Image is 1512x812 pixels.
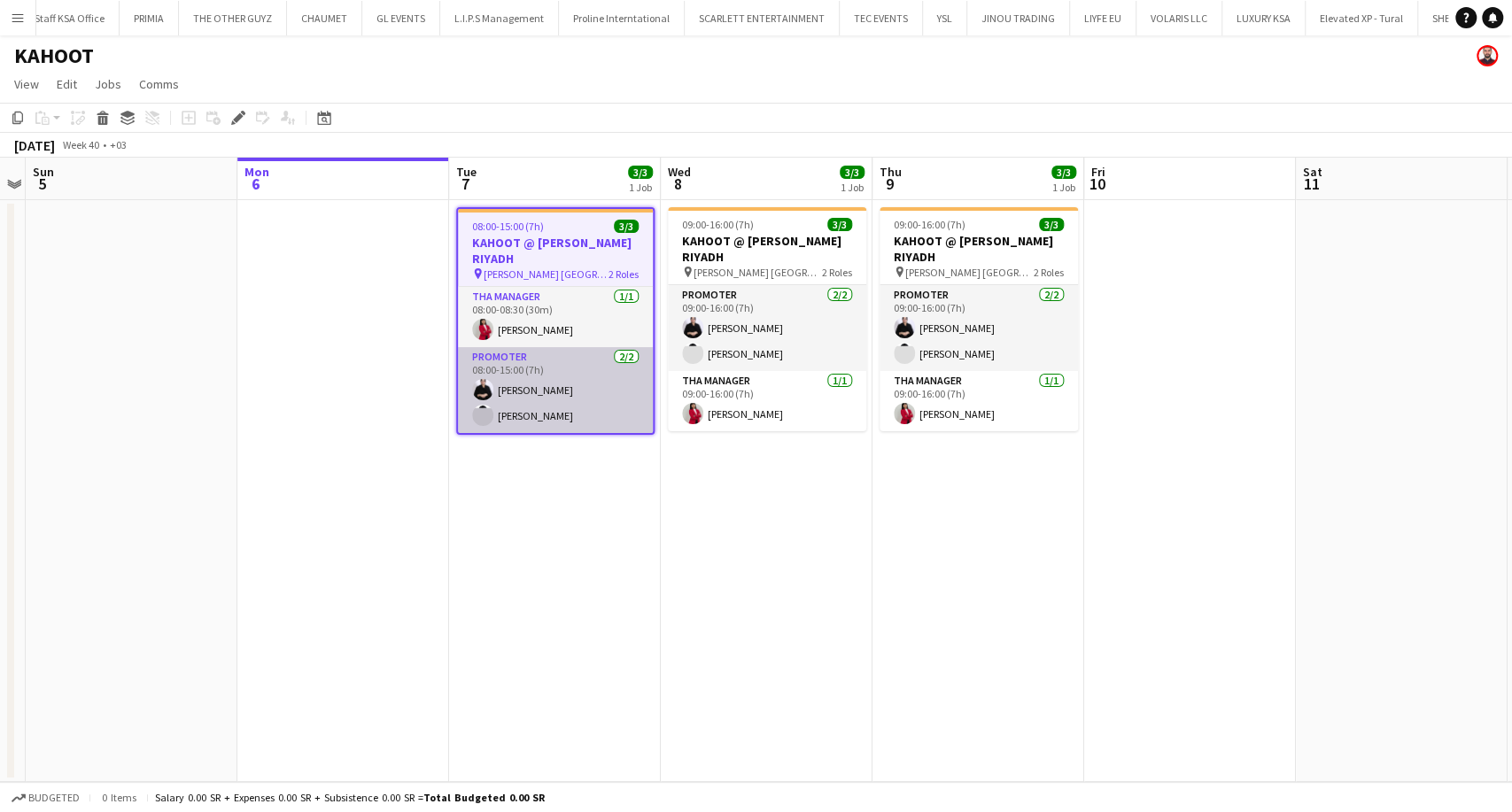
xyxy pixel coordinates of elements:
span: [PERSON_NAME] [GEOGRAPHIC_DATA] [905,266,1034,279]
span: Fri [1091,164,1105,180]
button: SCARLETT ENTERTAINMENT [685,1,840,35]
span: 5 [30,174,54,194]
div: [DATE] [14,136,55,154]
button: LUXURY KSA [1222,1,1306,35]
span: Week 40 [58,138,103,151]
button: Proline Interntational [559,1,685,35]
span: [PERSON_NAME] [GEOGRAPHIC_DATA] [694,266,822,279]
button: LIYFE EU [1070,1,1136,35]
app-user-avatar: Ouassim Arzouk [1477,45,1498,66]
app-card-role: THA Manager1/109:00-16:00 (7h)[PERSON_NAME] [880,371,1078,431]
h1: KAHOOT [14,43,94,69]
button: PRIMIA [120,1,179,35]
span: Comms [139,76,179,92]
button: VOLARIS LLC [1136,1,1222,35]
span: 2 Roles [1034,266,1064,279]
app-job-card: 09:00-16:00 (7h)3/3KAHOOT @ [PERSON_NAME] RIYADH [PERSON_NAME] [GEOGRAPHIC_DATA]2 RolesPromoter2/... [880,207,1078,431]
span: Budgeted [28,792,80,804]
span: 3/3 [1051,166,1076,179]
h3: KAHOOT @ [PERSON_NAME] RIYADH [458,235,653,267]
span: 3/3 [628,166,653,179]
span: Sun [33,164,54,180]
button: YSL [923,1,967,35]
app-card-role: Promoter2/209:00-16:00 (7h)[PERSON_NAME][PERSON_NAME] [880,285,1078,371]
span: 09:00-16:00 (7h) [682,218,754,231]
app-job-card: 08:00-15:00 (7h)3/3KAHOOT @ [PERSON_NAME] RIYADH [PERSON_NAME] [GEOGRAPHIC_DATA]2 RolesTHA Manage... [456,207,655,435]
span: Wed [668,164,691,180]
span: 7 [454,174,477,194]
span: Total Budgeted 0.00 SR [423,791,545,804]
button: L.I.P.S Management [440,1,559,35]
div: 1 Job [841,181,864,194]
app-card-role: THA Manager1/109:00-16:00 (7h)[PERSON_NAME] [668,371,866,431]
button: CHAUMET [287,1,362,35]
span: Sat [1303,164,1322,180]
button: TEC EVENTS [840,1,923,35]
span: [PERSON_NAME] [GEOGRAPHIC_DATA] [484,267,609,281]
span: Tue [456,164,477,180]
app-card-role: Promoter2/209:00-16:00 (7h)[PERSON_NAME][PERSON_NAME] [668,285,866,371]
div: +03 [110,138,127,151]
span: Thu [880,164,902,180]
app-card-role: THA Manager1/108:00-08:30 (30m)[PERSON_NAME] [458,287,653,347]
button: FL Staff KSA Office [8,1,120,35]
span: 3/3 [840,166,865,179]
span: 11 [1300,174,1322,194]
button: JINOU TRADING [967,1,1070,35]
div: 1 Job [629,181,652,194]
button: GL EVENTS [362,1,440,35]
div: Salary 0.00 SR + Expenses 0.00 SR + Subsistence 0.00 SR = [155,791,545,804]
button: THE OTHER GUYZ [179,1,287,35]
a: Jobs [88,73,128,96]
app-card-role: Promoter2/208:00-15:00 (7h)[PERSON_NAME][PERSON_NAME] [458,347,653,433]
span: 10 [1089,174,1105,194]
a: View [7,73,46,96]
span: 8 [665,174,691,194]
span: 0 items [97,791,140,804]
span: 2 Roles [822,266,852,279]
a: Edit [50,73,84,96]
span: Jobs [95,76,121,92]
a: Comms [132,73,186,96]
span: 2 Roles [609,267,639,281]
span: View [14,76,39,92]
span: 3/3 [827,218,852,231]
span: 6 [242,174,269,194]
h3: KAHOOT @ [PERSON_NAME] RIYADH [880,233,1078,265]
span: 3/3 [1039,218,1064,231]
span: 9 [877,174,902,194]
button: Elevated XP - Tural [1306,1,1418,35]
button: Budgeted [9,788,82,808]
span: Edit [57,76,77,92]
span: Mon [244,164,269,180]
div: 1 Job [1052,181,1075,194]
app-job-card: 09:00-16:00 (7h)3/3KAHOOT @ [PERSON_NAME] RIYADH [PERSON_NAME] [GEOGRAPHIC_DATA]2 RolesPromoter2/... [668,207,866,431]
h3: KAHOOT @ [PERSON_NAME] RIYADH [668,233,866,265]
span: 3/3 [614,220,639,233]
span: 08:00-15:00 (7h) [472,220,544,233]
span: 09:00-16:00 (7h) [894,218,965,231]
